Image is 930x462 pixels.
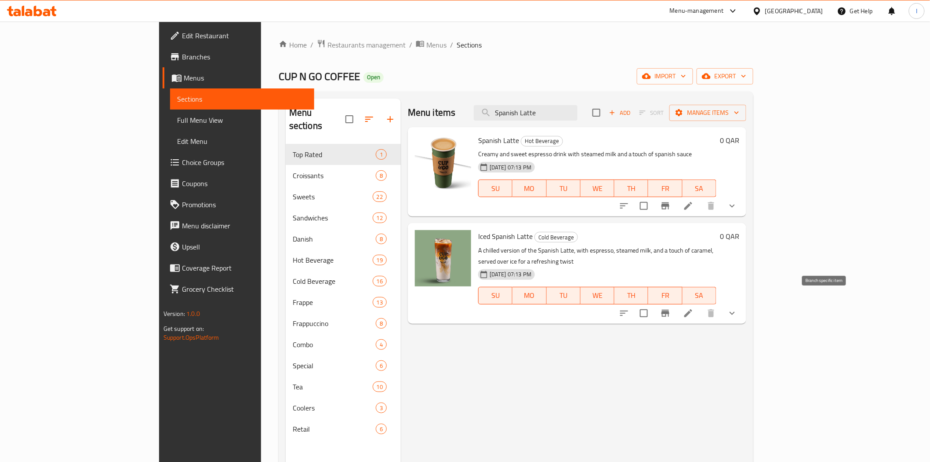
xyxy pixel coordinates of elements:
[408,106,456,119] h2: Menu items
[286,144,401,165] div: Top Rated1
[606,106,634,120] button: Add
[482,182,509,195] span: SU
[581,287,614,304] button: WE
[293,170,376,181] span: Croissants
[376,341,386,349] span: 4
[286,140,401,443] nav: Menu sections
[376,235,386,243] span: 8
[177,115,307,125] span: Full Menu View
[478,287,512,304] button: SU
[293,297,373,308] span: Frappe
[293,318,376,329] span: Frappuccino
[286,271,401,292] div: Cold Beverage16
[293,381,373,392] span: Tea
[373,213,387,223] div: items
[634,106,669,120] span: Select section first
[293,191,373,202] span: Sweets
[186,308,200,319] span: 1.0.0
[608,108,632,118] span: Add
[701,303,722,324] button: delete
[293,403,376,413] span: Coolers
[286,249,401,271] div: Hot Beverage19
[359,109,380,130] span: Sort sections
[686,289,713,302] span: SA
[279,66,360,86] span: CUP N GO COFFEE
[376,319,386,328] span: 8
[376,424,387,434] div: items
[376,172,386,180] span: 8
[163,173,314,194] a: Coupons
[415,134,471,191] img: Spanish Latte
[584,182,611,195] span: WE
[286,397,401,418] div: Coolers3
[293,234,376,244] span: Danish
[373,193,386,201] span: 22
[376,339,387,350] div: items
[655,195,676,216] button: Branch-specific-item
[376,403,387,413] div: items
[363,73,384,81] span: Open
[486,163,535,172] span: [DATE] 07:13 PM
[286,376,401,397] div: Tea10
[648,287,682,304] button: FR
[286,165,401,186] div: Croissants8
[163,194,314,215] a: Promotions
[182,220,307,231] span: Menu disclaimer
[340,110,359,128] span: Select all sections
[644,71,686,82] span: import
[550,289,577,302] span: TU
[163,152,314,173] a: Choice Groups
[293,276,373,286] div: Cold Beverage
[373,255,387,265] div: items
[327,40,406,50] span: Restaurants management
[547,287,581,304] button: TU
[727,201,737,211] svg: Show Choices
[163,257,314,279] a: Coverage Report
[722,195,743,216] button: show more
[450,40,453,50] li: /
[373,191,387,202] div: items
[373,298,386,307] span: 13
[373,383,386,391] span: 10
[163,215,314,236] a: Menu disclaimer
[373,276,387,286] div: items
[614,195,635,216] button: sort-choices
[373,297,387,308] div: items
[163,67,314,88] a: Menus
[765,6,823,16] div: [GEOGRAPHIC_DATA]
[373,277,386,286] span: 16
[182,263,307,273] span: Coverage Report
[614,303,635,324] button: sort-choices
[380,109,401,130] button: Add section
[293,149,376,160] div: Top Rated
[293,424,376,434] span: Retail
[618,182,645,195] span: TH
[701,195,722,216] button: delete
[376,362,386,370] span: 6
[486,270,535,279] span: [DATE] 07:13 PM
[720,134,739,147] h6: 0 QAR
[478,149,716,160] p: Creamy and sweet espresso drink with steamed milk and a touch of spanish sauce
[286,186,401,207] div: Sweets22
[170,110,314,131] a: Full Menu View
[293,339,376,350] span: Combo
[293,360,376,371] span: Special
[373,256,386,264] span: 19
[286,292,401,313] div: Frappe13
[727,308,737,319] svg: Show Choices
[683,180,716,197] button: SA
[614,287,648,304] button: TH
[376,170,387,181] div: items
[286,228,401,249] div: Danish8
[637,68,693,84] button: import
[286,207,401,228] div: Sandwiches12
[512,287,546,304] button: MO
[652,289,679,302] span: FR
[293,255,373,265] span: Hot Beverage
[584,289,611,302] span: WE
